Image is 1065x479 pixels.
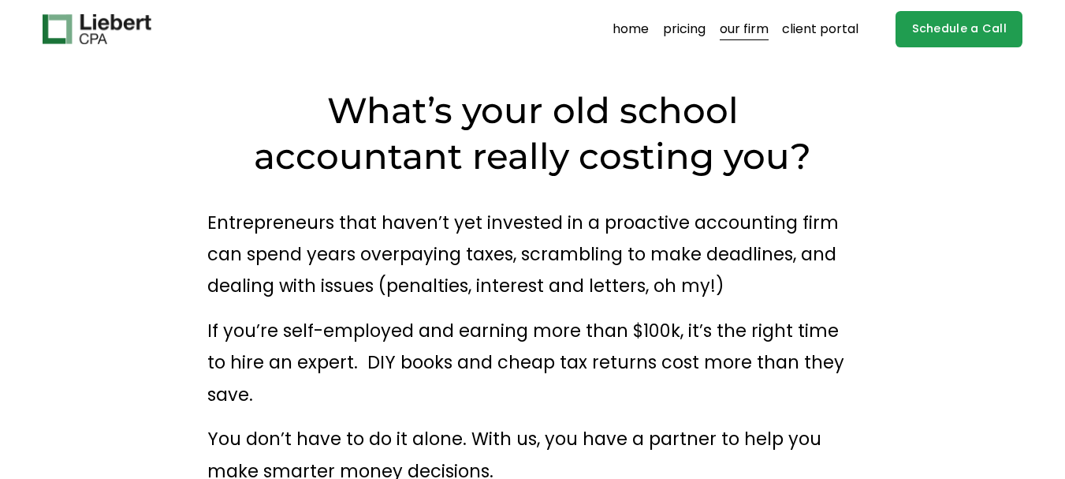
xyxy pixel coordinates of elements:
a: Schedule a Call [896,11,1022,48]
h2: What’s your old school accountant really costing you? [248,88,817,180]
img: Liebert CPA [43,14,151,44]
a: home [613,17,649,42]
a: client portal [782,17,858,42]
p: If you’re self-employed and earning more than $100k, it’s the right time to hire an expert. DIY b... [207,315,858,410]
p: Entrepreneurs that haven’t yet invested in a proactive accounting firm can spend years overpaying... [207,207,858,302]
a: pricing [663,17,706,42]
a: our firm [720,17,769,42]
